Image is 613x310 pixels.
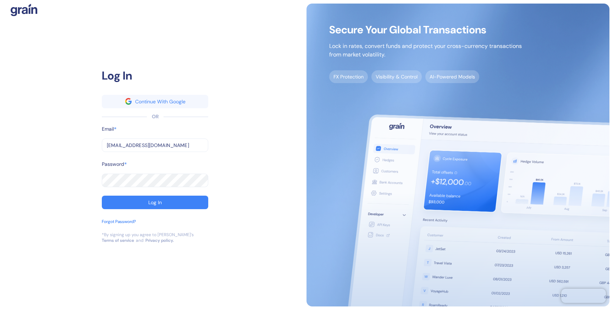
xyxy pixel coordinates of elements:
[11,4,37,16] img: logo
[102,218,136,225] div: Forgot Password?
[329,42,522,59] p: Lock in rates, convert funds and protect your cross-currency transactions from market volatility.
[102,218,136,232] button: Forgot Password?
[102,95,208,108] button: googleContinue With Google
[329,70,368,83] span: FX Protection
[425,70,479,83] span: AI-Powered Models
[102,161,124,168] label: Password
[136,238,144,243] div: and
[102,125,114,133] label: Email
[371,70,422,83] span: Visibility & Control
[102,138,208,152] input: example@email.com
[102,196,208,209] button: Log In
[561,289,606,303] iframe: Chatra live chat
[145,238,174,243] a: Privacy policy.
[329,26,522,33] span: Secure Your Global Transactions
[102,67,208,84] div: Log In
[135,99,186,104] div: Continue With Google
[125,98,132,104] img: google
[102,232,194,238] div: *By signing up you agree to [PERSON_NAME]’s
[152,113,159,120] div: OR
[102,238,134,243] a: Terms of service
[306,4,609,306] img: signup-main-image
[148,200,162,205] div: Log In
